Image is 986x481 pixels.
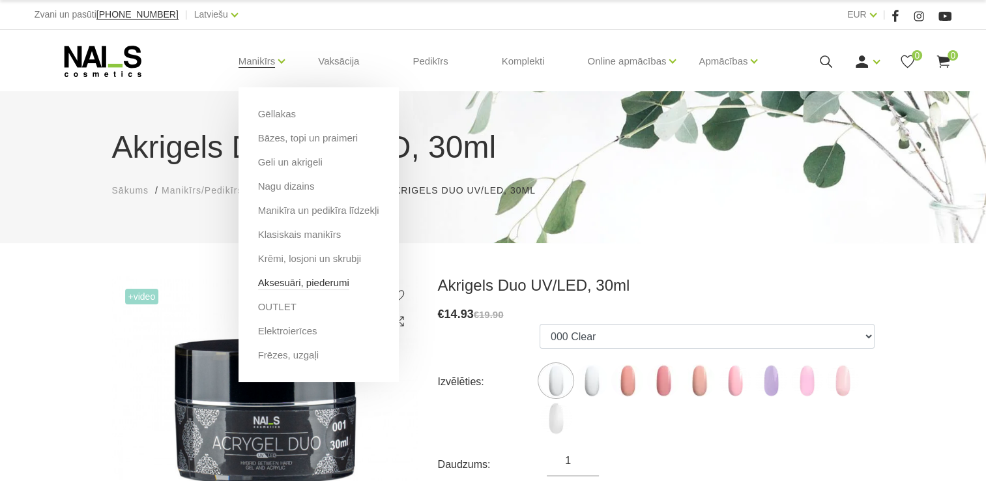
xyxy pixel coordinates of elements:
img: ... [826,364,859,397]
img: ... [611,364,644,397]
img: ... [683,364,716,397]
a: Manikīrs/Pedikīrs [162,184,242,197]
a: Krēmi, losjoni un skrubji [258,252,361,266]
a: Aksesuāri, piederumi [258,276,349,290]
img: ... [719,364,751,397]
img: ... [540,402,572,435]
a: [PHONE_NUMBER] [96,10,179,20]
span: € [438,308,444,321]
span: 0 [912,50,922,61]
a: Gēllakas [258,107,296,121]
a: 0 [899,53,916,70]
a: Manikīrs [239,35,276,87]
span: Manikīrs/Pedikīrs [162,185,242,196]
span: | [185,7,188,23]
div: Zvani un pasūti [35,7,179,23]
div: Daudzums: [438,454,547,475]
a: EUR [847,7,867,22]
a: Sākums [112,184,149,197]
a: Apmācības [699,35,747,87]
span: +Video [125,289,159,304]
a: Frēzes, uzgaļi [258,348,319,362]
a: Latviešu [194,7,228,22]
div: Izvēlēties: [438,372,540,392]
li: Akrigels Duo UV/LED, 30ml [388,184,549,197]
a: Bāzes, topi un praimeri [258,131,358,145]
h1: Akrigels Duo UV/LED, 30ml [112,124,875,171]
a: OUTLET [258,300,297,314]
a: Elektroierīces [258,324,317,338]
a: Klasiskais manikīrs [258,227,341,242]
img: ... [540,364,572,397]
a: Manikīra un pedikīra līdzekļi [258,203,379,218]
span: 14.93 [444,308,474,321]
span: Sākums [112,185,149,196]
a: Komplekti [491,30,555,93]
span: 0 [948,50,958,61]
a: Vaksācija [308,30,370,93]
a: Nagu dizains [258,179,315,194]
span: | [883,7,886,23]
s: €19.90 [474,309,504,320]
a: Online apmācības [587,35,666,87]
a: 0 [935,53,951,70]
img: ... [575,364,608,397]
a: Geli un akrigeli [258,155,323,169]
img: ... [647,364,680,397]
a: Pedikīrs [402,30,458,93]
img: ... [755,364,787,397]
span: [PHONE_NUMBER] [96,9,179,20]
img: ... [790,364,823,397]
h3: Akrigels Duo UV/LED, 30ml [438,276,875,295]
